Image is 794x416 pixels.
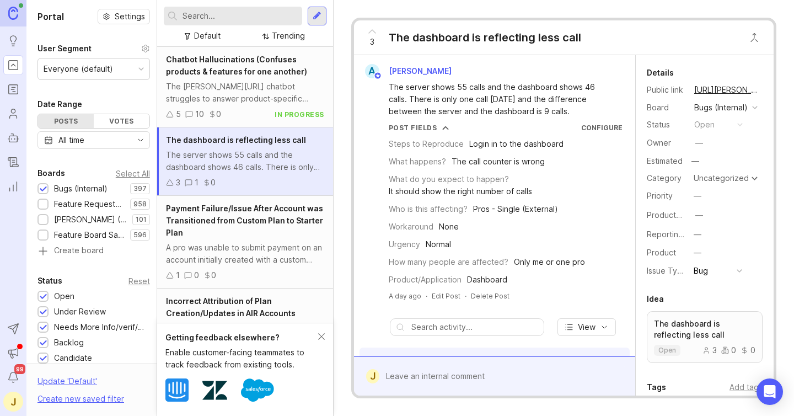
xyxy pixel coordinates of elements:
[3,128,23,148] a: Autopilot
[467,274,507,286] div: Dashboard
[58,134,84,146] div: All time
[176,177,180,189] div: 3
[729,381,763,393] div: Add tags
[432,291,460,301] div: Edit Post
[54,198,125,210] div: Feature Requests (Internal)
[37,247,150,257] a: Create board
[157,196,333,289] a: Payment Failure/Issue After Account was Transitioned from Custom Plan to Starter PlanA pro was un...
[647,119,685,131] div: Status
[98,9,150,24] a: Settings
[157,127,333,196] a: The dashboard is reflecting less callThe server shows 55 calls and the dashboard shows 46 calls. ...
[3,79,23,99] a: Roadmaps
[54,214,127,226] div: [PERSON_NAME] (Public)
[37,167,65,180] div: Boards
[365,64,379,78] div: A
[157,47,333,127] a: Chatbot Hallucinations (Confuses products & features for one another)The [PERSON_NAME][URL] chatb...
[115,11,145,22] span: Settings
[389,203,468,215] div: Who is this affecting?
[692,208,706,222] button: ProductboardID
[694,119,715,131] div: open
[94,114,149,128] div: Votes
[37,42,92,55] div: User Segment
[439,221,459,233] div: None
[3,177,23,196] a: Reporting
[366,369,380,383] div: J
[389,291,421,301] span: A day ago
[647,84,685,96] div: Public link
[694,190,701,202] div: —
[166,135,306,145] span: The dashboard is reflecting less call
[166,55,307,76] span: Chatbot Hallucinations (Confuses products & features for one another)
[211,269,216,281] div: 0
[3,392,23,412] button: J
[658,346,676,355] p: open
[647,137,685,149] div: Owner
[578,322,595,333] span: View
[3,152,23,172] a: Changelog
[647,292,664,306] div: Idea
[195,108,204,120] div: 10
[647,311,763,363] a: The dashboard is reflecting less callopen300
[54,306,106,318] div: Under Review
[389,185,532,198] div: It should show the right number of calls
[647,157,683,165] div: Estimated
[166,204,323,237] span: Payment Failure/Issue After Account was Transitioned from Custom Plan to Starter Plan
[743,26,765,49] button: Close button
[166,81,324,105] div: The [PERSON_NAME][URL] chatbot struggles to answer product-specific questions. It often confuses ...
[389,173,509,185] div: What do you expect to happen?
[426,291,427,301] div: ·
[166,242,324,266] div: A pro was unable to submit payment on an account initially created with a custom plan, which was ...
[757,378,783,405] div: Open Intercom Messenger
[128,278,150,284] div: Reset
[695,137,703,149] div: —
[389,138,464,150] div: Steps to Reproduce
[373,72,382,80] img: member badge
[194,30,221,42] div: Default
[694,102,748,114] div: Bugs (Internal)
[647,266,687,275] label: Issue Type
[514,256,585,268] div: Only me or one pro
[647,248,676,257] label: Product
[691,83,763,97] a: [URL][PERSON_NAME]
[216,108,221,120] div: 0
[37,10,64,23] h1: Portal
[741,346,755,354] div: 0
[44,63,113,75] div: Everyone (default)
[452,156,545,168] div: The call counter is wrong
[389,30,581,45] div: The dashboard is reflecting less call
[647,66,674,79] div: Details
[694,174,749,182] div: Uncategorized
[166,149,324,173] div: The server shows 55 calls and the dashboard shows 46 calls. There is only one call [DATE] and the...
[469,138,564,150] div: Login in to the dashboard
[272,30,305,42] div: Trending
[647,210,705,220] label: ProductboardID
[165,332,318,344] div: Getting feedback elsewhere?
[54,337,84,349] div: Backlog
[389,221,433,233] div: Workaround
[389,81,613,118] div: The server shows 55 calls and the dashboard shows 46 calls. There is only one call [DATE] and the...
[3,104,23,124] a: Users
[116,170,150,177] div: Select All
[3,319,23,339] button: Send to Autopilot
[581,124,623,132] a: Configure
[176,108,181,120] div: 5
[389,256,508,268] div: How many people are affected?
[54,290,74,302] div: Open
[389,123,437,132] div: Post Fields
[241,374,274,407] img: Salesforce logo
[688,154,702,168] div: —
[166,322,324,346] div: When a sales team member creates an AIR account on behalf of a pro in Support Tools and selects t...
[176,269,180,281] div: 1
[14,364,25,374] span: 99
[133,184,147,193] p: 397
[647,191,673,200] label: Priority
[702,346,717,354] div: 3
[694,247,701,259] div: —
[557,318,616,336] button: View
[8,7,18,19] img: Canny Home
[654,318,755,340] p: The dashboard is reflecting less call
[471,291,509,301] div: Delete Post
[183,10,298,22] input: Search...
[54,229,125,241] div: Feature Board Sandbox [DATE]
[411,321,538,333] input: Search activity...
